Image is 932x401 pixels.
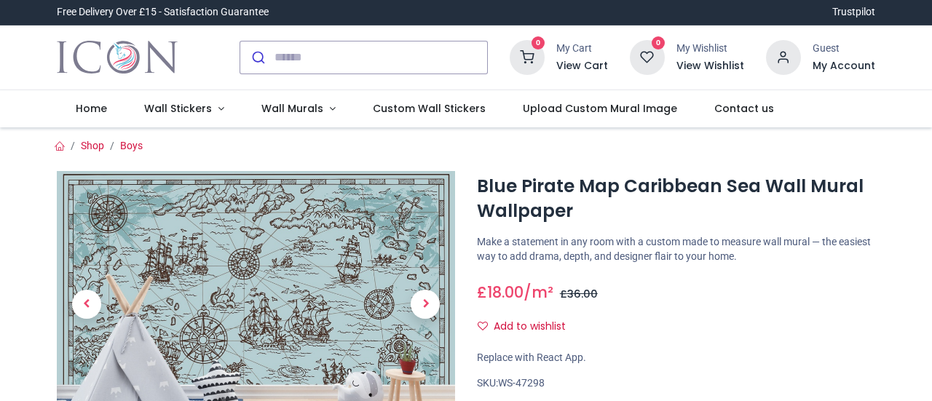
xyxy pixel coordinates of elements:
div: SKU: [477,376,875,391]
a: Next [395,211,455,397]
button: Submit [240,41,275,74]
sup: 0 [652,36,666,50]
span: Upload Custom Mural Image [523,101,677,116]
a: Logo of Icon Wall Stickers [57,37,177,78]
span: £ [560,287,598,301]
span: Next [411,290,440,319]
h1: Blue Pirate Map Caribbean Sea Wall Mural Wallpaper [477,174,875,224]
a: View Cart [556,59,608,74]
span: £ [477,282,524,303]
div: Guest [813,41,875,56]
div: My Cart [556,41,608,56]
span: WS-47298 [498,377,545,389]
a: Shop [81,140,104,151]
a: Trustpilot [832,5,875,20]
a: Wall Murals [242,90,354,128]
span: Wall Murals [261,101,323,116]
p: Make a statement in any room with a custom made to measure wall mural — the easiest way to add dr... [477,235,875,263]
img: Icon Wall Stickers [57,37,177,78]
i: Add to wishlist [478,321,488,331]
span: Home [76,101,107,116]
sup: 0 [532,36,545,50]
div: Free Delivery Over £15 - Satisfaction Guarantee [57,5,269,20]
span: /m² [524,282,553,303]
span: 36.00 [567,287,598,301]
span: Wall Stickers [144,101,212,116]
a: Previous [57,211,116,397]
a: 0 [630,50,665,62]
span: Contact us [714,101,774,116]
div: Replace with React App. [477,351,875,365]
a: Boys [120,140,143,151]
a: My Account [813,59,875,74]
span: Previous [72,290,101,319]
button: Add to wishlistAdd to wishlist [477,314,578,339]
span: Custom Wall Stickers [373,101,486,116]
a: View Wishlist [676,59,744,74]
span: 18.00 [487,282,524,303]
div: My Wishlist [676,41,744,56]
a: 0 [510,50,545,62]
a: Wall Stickers [126,90,243,128]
